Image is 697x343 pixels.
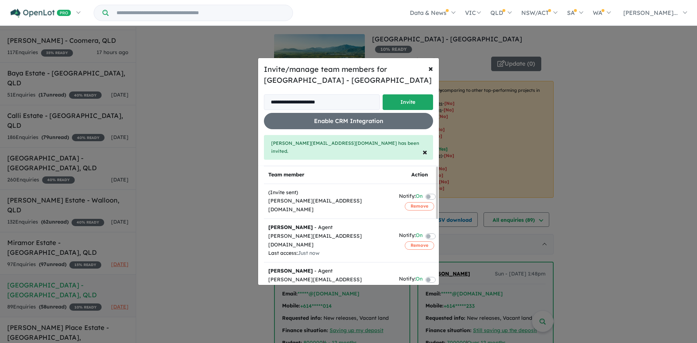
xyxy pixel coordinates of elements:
[264,64,433,86] h5: Invite/manage team members for [GEOGRAPHIC_DATA] - [GEOGRAPHIC_DATA]
[268,275,390,293] div: [PERSON_NAME][EMAIL_ADDRESS][DOMAIN_NAME]
[268,223,390,232] div: - Agent
[405,202,434,210] button: Remove
[416,192,423,202] span: On
[268,188,390,197] div: (Invite sent)
[264,166,395,184] th: Team member
[264,113,433,129] button: Enable CRM Integration
[268,224,313,230] strong: [PERSON_NAME]
[395,166,444,184] th: Action
[405,241,434,249] button: Remove
[110,5,291,21] input: Try estate name, suburb, builder or developer
[416,275,423,285] span: On
[11,9,71,18] img: Openlot PRO Logo White
[423,146,427,157] span: ×
[268,267,390,275] div: - Agent
[399,231,423,241] div: Notify:
[383,94,433,110] button: Invite
[268,268,313,274] strong: [PERSON_NAME]
[399,275,423,285] div: Notify:
[417,142,433,162] button: Close
[298,250,319,256] span: Just now
[264,135,433,160] div: [PERSON_NAME][EMAIL_ADDRESS][DOMAIN_NAME] has been invited.
[268,197,390,214] div: [PERSON_NAME][EMAIL_ADDRESS][DOMAIN_NAME]
[428,63,433,74] span: ×
[399,192,423,202] div: Notify:
[268,232,390,249] div: [PERSON_NAME][EMAIL_ADDRESS][DOMAIN_NAME]
[416,231,423,241] span: On
[623,9,678,16] span: [PERSON_NAME]...
[268,249,390,258] div: Last access:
